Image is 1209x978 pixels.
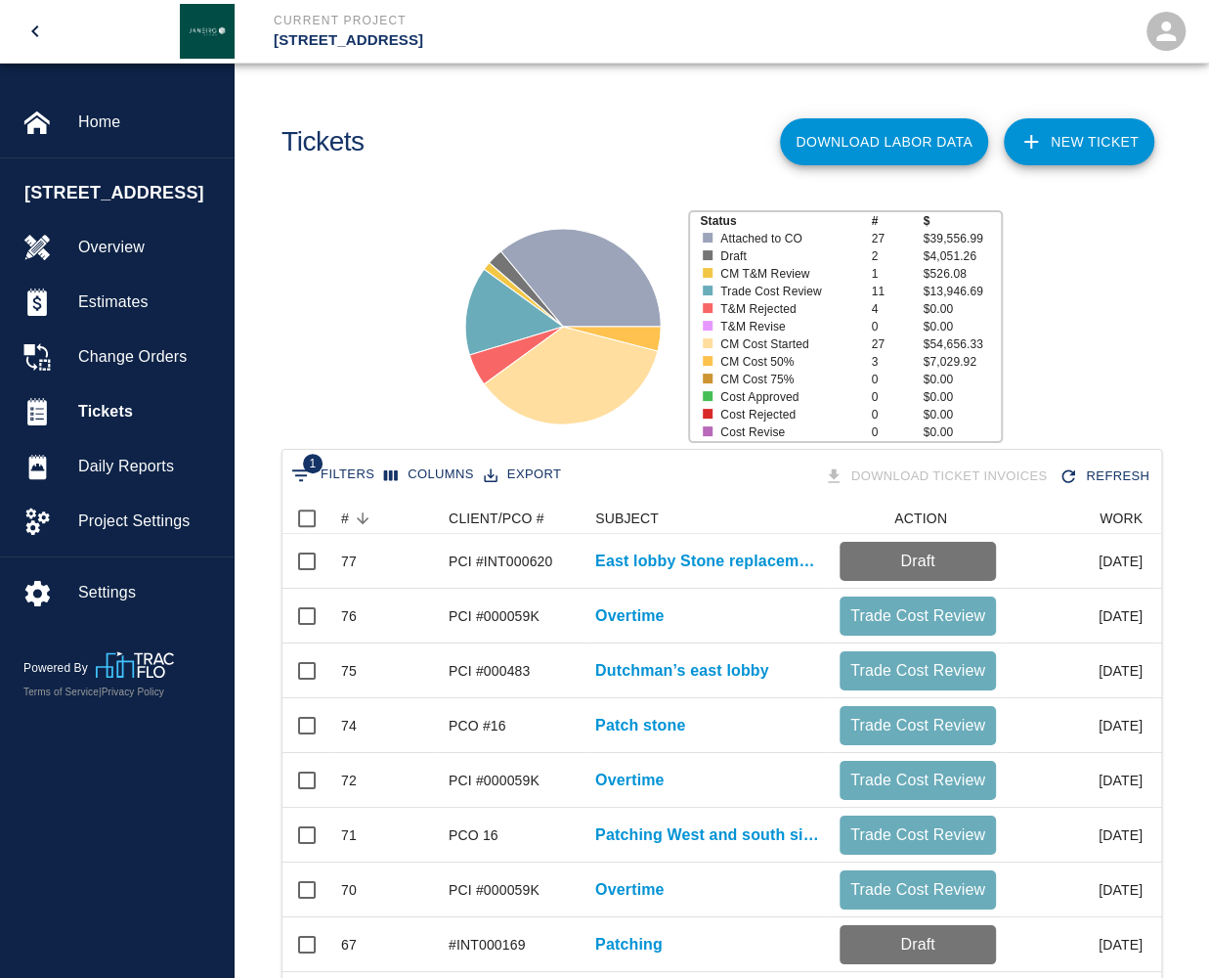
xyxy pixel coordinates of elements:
button: Select columns [379,460,479,490]
p: CM Cost 75% [720,371,856,388]
p: 27 [872,335,924,353]
span: Overview [78,236,218,259]
span: | [99,687,102,697]
p: 4 [872,300,924,318]
div: 77 [341,552,357,571]
p: $0.00 [924,318,1001,335]
div: [DATE] [1006,698,1152,753]
p: $ [924,212,1001,230]
img: Janeiro Inc [180,4,235,59]
p: Cost Rejected [720,406,856,423]
div: PCI #INT000620 [449,552,552,571]
p: # [872,212,924,230]
div: Tickets download in groups of 15 [820,460,1056,494]
a: Patching West and south side [595,823,820,847]
div: PCI #000059K [449,771,540,790]
span: [STREET_ADDRESS] [24,180,224,206]
div: 67 [341,935,357,955]
span: 1 [303,454,323,473]
p: Trade Cost Review [847,604,988,628]
p: $39,556.99 [924,230,1001,247]
p: $13,946.69 [924,283,1001,300]
p: Trade Cost Review [847,878,988,902]
p: CM T&M Review [720,265,856,283]
span: Daily Reports [78,455,218,478]
p: Powered By [23,659,96,677]
p: CM Cost Started [720,335,856,353]
span: Change Orders [78,345,218,369]
p: Cost Approved [720,388,856,406]
div: [DATE] [1006,534,1152,589]
p: $7,029.92 [924,353,1001,371]
a: Privacy Policy [102,687,164,697]
div: 74 [341,716,357,735]
span: Project Settings [78,510,218,533]
p: 0 [872,423,924,441]
button: Refresh [1055,460,1157,494]
span: Home [78,111,218,134]
a: Patching [595,933,663,956]
button: Export [479,460,566,490]
div: [DATE] [1006,808,1152,863]
p: [STREET_ADDRESS] [274,29,711,52]
p: 0 [872,318,924,335]
p: Attached to CO [720,230,856,247]
div: CLIENT/PCO # [439,503,585,534]
div: Refresh the list [1055,460,1157,494]
div: WORK [1006,503,1152,534]
div: [DATE] [1006,589,1152,644]
p: East lobby Stone replacement [595,550,820,573]
p: 0 [872,371,924,388]
p: 11 [872,283,924,300]
div: [DATE] [1006,753,1152,808]
div: ACTION [830,503,1006,534]
p: $0.00 [924,388,1001,406]
p: 2 [872,247,924,265]
p: 1 [872,265,924,283]
p: $0.00 [924,300,1001,318]
p: T&M Revise [720,318,856,335]
div: SUBJECT [595,503,659,534]
div: [DATE] [1006,917,1152,972]
p: Status [700,212,871,230]
p: Cost Revise [720,423,856,441]
h1: Tickets [281,126,365,158]
p: 0 [872,388,924,406]
p: $0.00 [924,423,1001,441]
iframe: Chat Widget [1111,884,1209,978]
div: PCO #16 [449,716,506,735]
p: Patch stone [595,714,685,737]
div: SUBJECT [585,503,830,534]
div: 71 [341,825,357,845]
div: [DATE] [1006,644,1152,698]
p: T&M Rejected [720,300,856,318]
div: 75 [341,661,357,681]
div: WORK [1100,503,1143,534]
div: ACTION [894,503,947,534]
p: Trade Cost Review [847,714,988,737]
a: Overtime [595,878,665,902]
div: PCO 16 [449,825,498,845]
button: Show filters [286,460,379,491]
div: [DATE] [1006,863,1152,917]
span: Estimates [78,290,218,314]
a: Overtime [595,769,665,792]
div: #INT000169 [449,935,526,955]
p: Draft [720,247,856,265]
p: Draft [847,550,988,573]
button: Download Labor Data [780,118,988,165]
a: Overtime [595,604,665,628]
p: Draft [847,933,988,956]
div: 70 [341,880,357,900]
a: Dutchman’s east lobby [595,659,769,683]
p: Trade Cost Review [720,283,856,300]
div: CLIENT/PCO # [449,503,544,534]
p: Trade Cost Review [847,823,988,847]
